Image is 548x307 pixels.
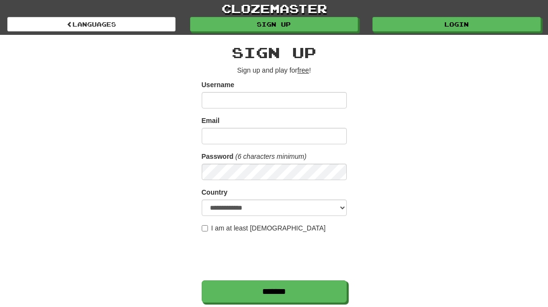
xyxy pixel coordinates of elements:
[236,153,307,160] em: (6 characters minimum)
[297,66,309,74] u: free
[202,225,208,231] input: I am at least [DEMOGRAPHIC_DATA]
[202,152,234,161] label: Password
[202,223,326,233] label: I am at least [DEMOGRAPHIC_DATA]
[202,238,349,276] iframe: reCAPTCHA
[202,65,347,75] p: Sign up and play for !
[7,17,176,31] a: Languages
[190,17,358,31] a: Sign up
[202,80,235,90] label: Username
[202,116,220,125] label: Email
[372,17,541,31] a: Login
[202,45,347,61] h2: Sign up
[202,187,228,197] label: Country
